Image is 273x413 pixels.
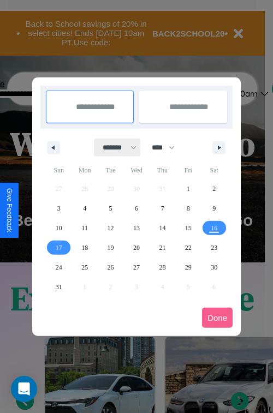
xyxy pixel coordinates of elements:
[123,161,149,179] span: Wed
[56,277,62,297] span: 31
[159,218,165,238] span: 14
[150,238,175,258] button: 21
[123,238,149,258] button: 20
[135,199,138,218] span: 6
[72,258,97,277] button: 25
[46,238,72,258] button: 17
[175,238,201,258] button: 22
[108,258,114,277] span: 26
[175,218,201,238] button: 15
[202,308,233,328] button: Done
[133,218,140,238] span: 13
[72,238,97,258] button: 18
[211,258,217,277] span: 30
[175,258,201,277] button: 29
[150,199,175,218] button: 7
[211,218,217,238] span: 16
[212,199,216,218] span: 9
[212,179,216,199] span: 2
[175,199,201,218] button: 8
[187,179,190,199] span: 1
[72,161,97,179] span: Mon
[201,199,227,218] button: 9
[56,218,62,238] span: 10
[81,258,88,277] span: 25
[46,258,72,277] button: 24
[201,179,227,199] button: 2
[83,199,86,218] span: 4
[81,238,88,258] span: 18
[201,238,227,258] button: 23
[161,199,164,218] span: 7
[175,161,201,179] span: Fri
[98,258,123,277] button: 26
[133,258,140,277] span: 27
[57,199,61,218] span: 3
[185,238,192,258] span: 22
[98,218,123,238] button: 12
[150,218,175,238] button: 14
[11,376,37,402] div: Open Intercom Messenger
[72,199,97,218] button: 4
[133,238,140,258] span: 20
[72,218,97,238] button: 11
[187,199,190,218] span: 8
[123,199,149,218] button: 6
[159,238,165,258] span: 21
[98,199,123,218] button: 5
[150,161,175,179] span: Thu
[150,258,175,277] button: 28
[185,218,192,238] span: 15
[108,218,114,238] span: 12
[56,258,62,277] span: 24
[56,238,62,258] span: 17
[5,188,13,232] div: Give Feedback
[98,161,123,179] span: Tue
[211,238,217,258] span: 23
[159,258,165,277] span: 28
[98,238,123,258] button: 19
[123,258,149,277] button: 27
[46,277,72,297] button: 31
[201,258,227,277] button: 30
[46,161,72,179] span: Sun
[201,218,227,238] button: 16
[175,179,201,199] button: 1
[46,218,72,238] button: 10
[123,218,149,238] button: 13
[46,199,72,218] button: 3
[108,238,114,258] span: 19
[201,161,227,179] span: Sat
[109,199,112,218] span: 5
[185,258,192,277] span: 29
[81,218,88,238] span: 11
